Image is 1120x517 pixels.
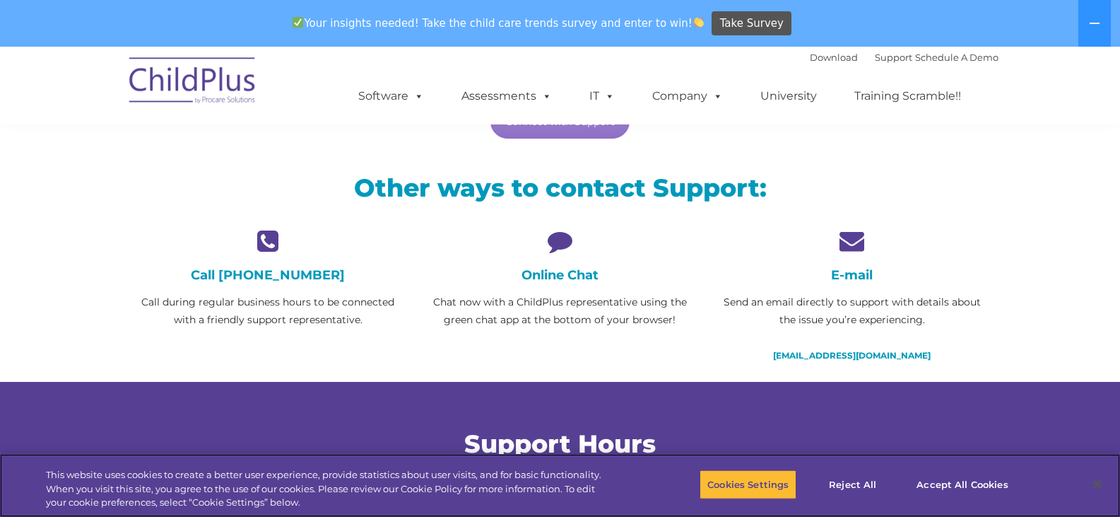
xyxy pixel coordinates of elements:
p: Send an email directly to support with details about the issue you’re experiencing. [717,294,987,329]
a: Training Scramble!! [840,82,975,110]
span: Take Survey [720,11,784,36]
p: Chat now with a ChildPlus representative using the green chat app at the bottom of your browser! [425,294,695,329]
button: Reject All [808,470,897,499]
a: Software [344,82,438,110]
a: Download [810,52,858,63]
div: This website uses cookies to create a better user experience, provide statistics about user visit... [46,468,616,510]
img: ✅ [293,17,303,28]
img: 👏 [693,17,704,28]
img: ChildPlus by Procare Solutions [122,47,264,118]
a: Support [875,52,912,63]
a: [EMAIL_ADDRESS][DOMAIN_NAME] [773,350,931,361]
a: Schedule A Demo [915,52,998,63]
span: Support Hours [464,429,656,459]
h2: Other ways to contact Support: [133,172,988,204]
h4: E-mail [717,267,987,283]
a: Take Survey [712,11,791,36]
h4: Online Chat [425,267,695,283]
button: Close [1082,469,1113,500]
a: Company [638,82,737,110]
button: Accept All Cookies [909,470,1015,499]
font: | [810,52,998,63]
button: Cookies Settings [700,470,796,499]
a: University [746,82,831,110]
a: Assessments [447,82,566,110]
p: Call during regular business hours to be connected with a friendly support representative. [133,294,403,329]
a: IT [575,82,629,110]
h4: Call [PHONE_NUMBER] [133,267,403,283]
span: Your insights needed! Take the child care trends survey and enter to win! [287,9,710,37]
